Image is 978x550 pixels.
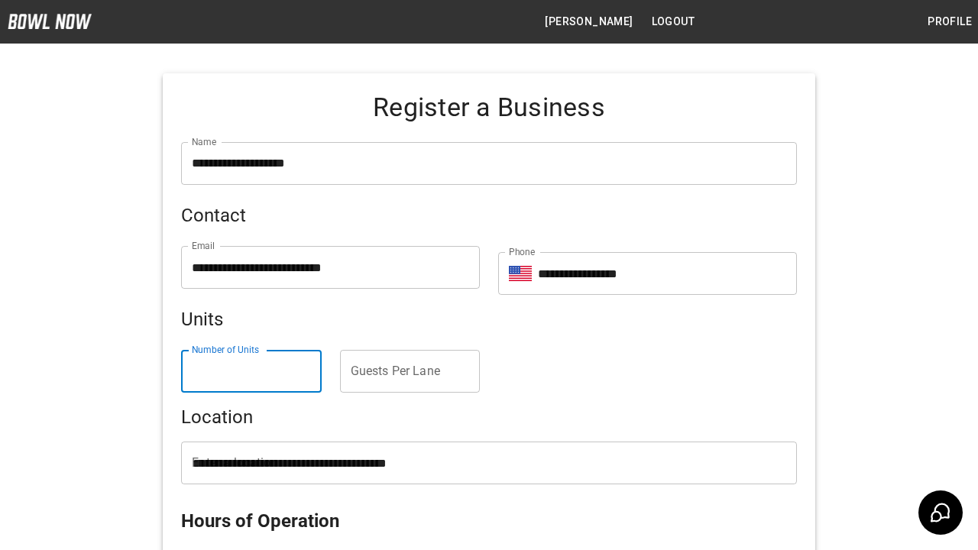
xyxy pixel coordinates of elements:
button: [PERSON_NAME] [539,8,639,36]
img: logo [8,14,92,29]
button: Profile [921,8,978,36]
h5: Hours of Operation [181,509,796,533]
button: Select country [509,262,532,285]
h5: Units [181,307,796,332]
h5: Location [181,405,796,429]
button: Logout [646,8,701,36]
label: Phone [509,245,535,258]
h4: Register a Business [181,92,796,124]
h5: Contact [181,203,796,228]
